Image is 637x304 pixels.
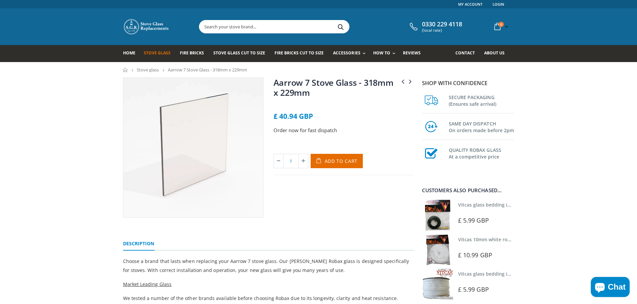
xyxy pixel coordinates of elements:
[180,45,209,62] a: Fire Bricks
[213,50,265,56] span: Stove Glass Cut To Size
[333,45,368,62] a: Accessories
[274,111,313,121] span: £ 40.94 GBP
[123,295,398,301] span: We tested a number of the other brands available before choosing Robax due to its longevity, clar...
[123,258,409,273] span: Choose a brand that lasts when replacing your Aarrow 7 stove glass. Our [PERSON_NAME] Robax glass...
[499,22,504,27] span: 0
[123,281,172,287] span: Market Leading Glass
[458,216,489,224] span: £ 5.99 GBP
[144,45,176,62] a: Stove Glass
[123,68,128,72] a: Home
[373,50,390,56] span: How To
[484,50,505,56] span: About us
[422,21,462,28] span: 0330 229 4118
[455,50,475,56] span: Contact
[408,21,462,33] a: 0330 229 4118 (local rate)
[492,20,510,33] a: 0
[333,20,348,33] button: Search
[458,251,492,259] span: £ 10.99 GBP
[589,277,632,299] inbox-online-store-chat: Shopify online store chat
[274,77,394,98] a: Aarrow 7 Stove Glass - 318mm x 229mm
[449,145,514,160] h3: QUALITY ROBAX GLASS At a competitive price
[458,271,600,277] a: Vitcas glass bedding in tape - 2mm x 15mm x 2 meters (White)
[123,50,135,56] span: Home
[422,269,453,300] img: Vitcas stove glass bedding in tape
[137,67,159,73] a: Stove glass
[180,50,204,56] span: Fire Bricks
[213,45,270,62] a: Stove Glass Cut To Size
[484,45,510,62] a: About us
[123,18,170,35] img: Stove Glass Replacement
[144,50,171,56] span: Stove Glass
[422,188,514,193] div: Customers also purchased...
[458,202,583,208] a: Vitcas glass bedding in tape - 2mm x 10mm x 2 meters
[311,154,363,168] button: Add to Cart
[422,234,453,265] img: Vitcas white rope, glue and gloves kit 10mm
[458,236,589,243] a: Vitcas 10mm white rope kit - includes rope seal and glue!
[333,50,360,56] span: Accessories
[199,20,424,33] input: Search your stove brand...
[449,93,514,107] h3: SECURE PACKAGING (Ensures safe arrival)
[455,45,480,62] a: Contact
[403,50,421,56] span: Reviews
[274,126,414,134] p: Order now for fast dispatch
[449,119,514,134] h3: SAME DAY DISPATCH On orders made before 2pm
[123,45,140,62] a: Home
[373,45,399,62] a: How To
[422,79,514,87] p: Shop with confidence
[168,67,247,73] span: Aarrow 7 Stove Glass - 318mm x 229mm
[325,158,358,164] span: Add to Cart
[403,45,426,62] a: Reviews
[123,78,263,217] img: squarestoveglass_dcee7338-890f-4c23-be45-8b484f765141_800x_crop_center.webp
[422,200,453,231] img: Vitcas stove glass bedding in tape
[275,50,324,56] span: Fire Bricks Cut To Size
[458,285,489,293] span: £ 5.99 GBP
[275,45,329,62] a: Fire Bricks Cut To Size
[422,28,462,33] span: (local rate)
[123,237,154,251] a: Description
